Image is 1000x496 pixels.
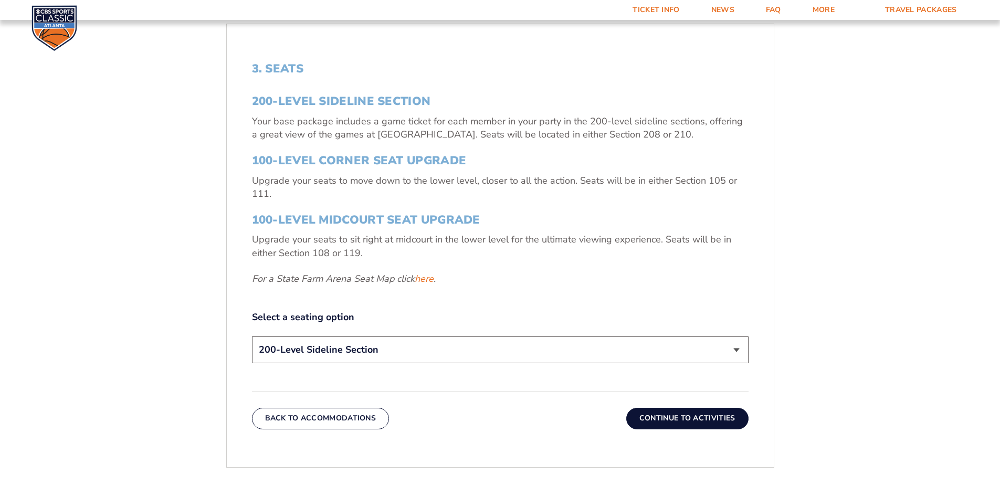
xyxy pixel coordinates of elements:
[252,213,749,227] h3: 100-Level Midcourt Seat Upgrade
[415,272,434,286] a: here
[252,115,749,141] p: Your base package includes a game ticket for each member in your party in the 200-level sideline ...
[252,62,749,76] h2: 3. Seats
[252,272,436,285] em: For a State Farm Arena Seat Map click .
[252,174,749,200] p: Upgrade your seats to move down to the lower level, closer to all the action. Seats will be in ei...
[252,94,749,108] h3: 200-Level Sideline Section
[252,233,749,259] p: Upgrade your seats to sit right at midcourt in the lower level for the ultimate viewing experienc...
[31,5,77,51] img: CBS Sports Classic
[252,154,749,167] h3: 100-Level Corner Seat Upgrade
[252,311,749,324] label: Select a seating option
[252,408,390,429] button: Back To Accommodations
[626,408,749,429] button: Continue To Activities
